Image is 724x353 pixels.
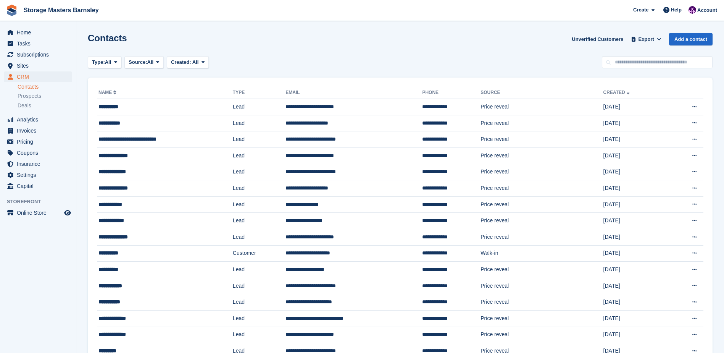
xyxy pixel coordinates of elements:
[88,56,121,69] button: Type: All
[569,33,626,45] a: Unverified Customers
[481,87,603,99] th: Source
[233,310,285,327] td: Lead
[697,6,717,14] span: Account
[233,196,285,213] td: Lead
[481,278,603,294] td: Price reveal
[481,115,603,131] td: Price reveal
[4,114,72,125] a: menu
[233,327,285,343] td: Lead
[4,125,72,136] a: menu
[192,59,199,65] span: All
[481,327,603,343] td: Price reveal
[603,164,667,180] td: [DATE]
[167,56,209,69] button: Created: All
[603,327,667,343] td: [DATE]
[481,262,603,278] td: Price reveal
[17,38,63,49] span: Tasks
[105,58,111,66] span: All
[4,170,72,180] a: menu
[481,180,603,197] td: Price reveal
[603,115,667,131] td: [DATE]
[124,56,164,69] button: Source: All
[233,99,285,115] td: Lead
[4,147,72,158] a: menu
[233,229,285,245] td: Lead
[88,33,127,43] h1: Contacts
[603,196,667,213] td: [DATE]
[603,90,631,95] a: Created
[233,262,285,278] td: Lead
[4,38,72,49] a: menu
[18,102,72,110] a: Deals
[603,262,667,278] td: [DATE]
[4,207,72,218] a: menu
[129,58,147,66] span: Source:
[171,59,191,65] span: Created:
[7,198,76,206] span: Storefront
[603,213,667,229] td: [DATE]
[18,92,41,100] span: Prospects
[4,136,72,147] a: menu
[17,207,63,218] span: Online Store
[603,147,667,164] td: [DATE]
[603,294,667,311] td: [DATE]
[481,131,603,148] td: Price reveal
[481,294,603,311] td: Price reveal
[233,87,285,99] th: Type
[285,87,422,99] th: Email
[6,5,18,16] img: stora-icon-8386f47178a22dfd0bd8f6a31ec36ba5ce8667c1dd55bd0f319d3a0aa187defe.svg
[639,36,654,43] span: Export
[98,90,118,95] a: Name
[4,181,72,191] a: menu
[147,58,154,66] span: All
[4,27,72,38] a: menu
[481,164,603,180] td: Price reveal
[422,87,481,99] th: Phone
[21,4,102,16] a: Storage Masters Barnsley
[603,278,667,294] td: [DATE]
[18,92,72,100] a: Prospects
[233,164,285,180] td: Lead
[4,49,72,60] a: menu
[629,33,663,45] button: Export
[17,49,63,60] span: Subscriptions
[17,125,63,136] span: Invoices
[233,278,285,294] td: Lead
[17,181,63,191] span: Capital
[233,180,285,197] td: Lead
[63,208,72,217] a: Preview store
[233,147,285,164] td: Lead
[17,114,63,125] span: Analytics
[671,6,682,14] span: Help
[233,131,285,148] td: Lead
[233,294,285,311] td: Lead
[633,6,648,14] span: Create
[603,310,667,327] td: [DATE]
[481,99,603,115] td: Price reveal
[481,310,603,327] td: Price reveal
[603,180,667,197] td: [DATE]
[233,245,285,262] td: Customer
[17,27,63,38] span: Home
[481,196,603,213] td: Price reveal
[481,213,603,229] td: Price reveal
[17,60,63,71] span: Sites
[18,83,72,91] a: Contacts
[481,245,603,262] td: Walk-in
[233,213,285,229] td: Lead
[18,102,31,109] span: Deals
[17,136,63,147] span: Pricing
[481,147,603,164] td: Price reveal
[603,245,667,262] td: [DATE]
[4,159,72,169] a: menu
[669,33,713,45] a: Add a contact
[4,60,72,71] a: menu
[92,58,105,66] span: Type:
[17,71,63,82] span: CRM
[603,131,667,148] td: [DATE]
[603,229,667,245] td: [DATE]
[17,159,63,169] span: Insurance
[4,71,72,82] a: menu
[17,170,63,180] span: Settings
[481,229,603,245] td: Price reveal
